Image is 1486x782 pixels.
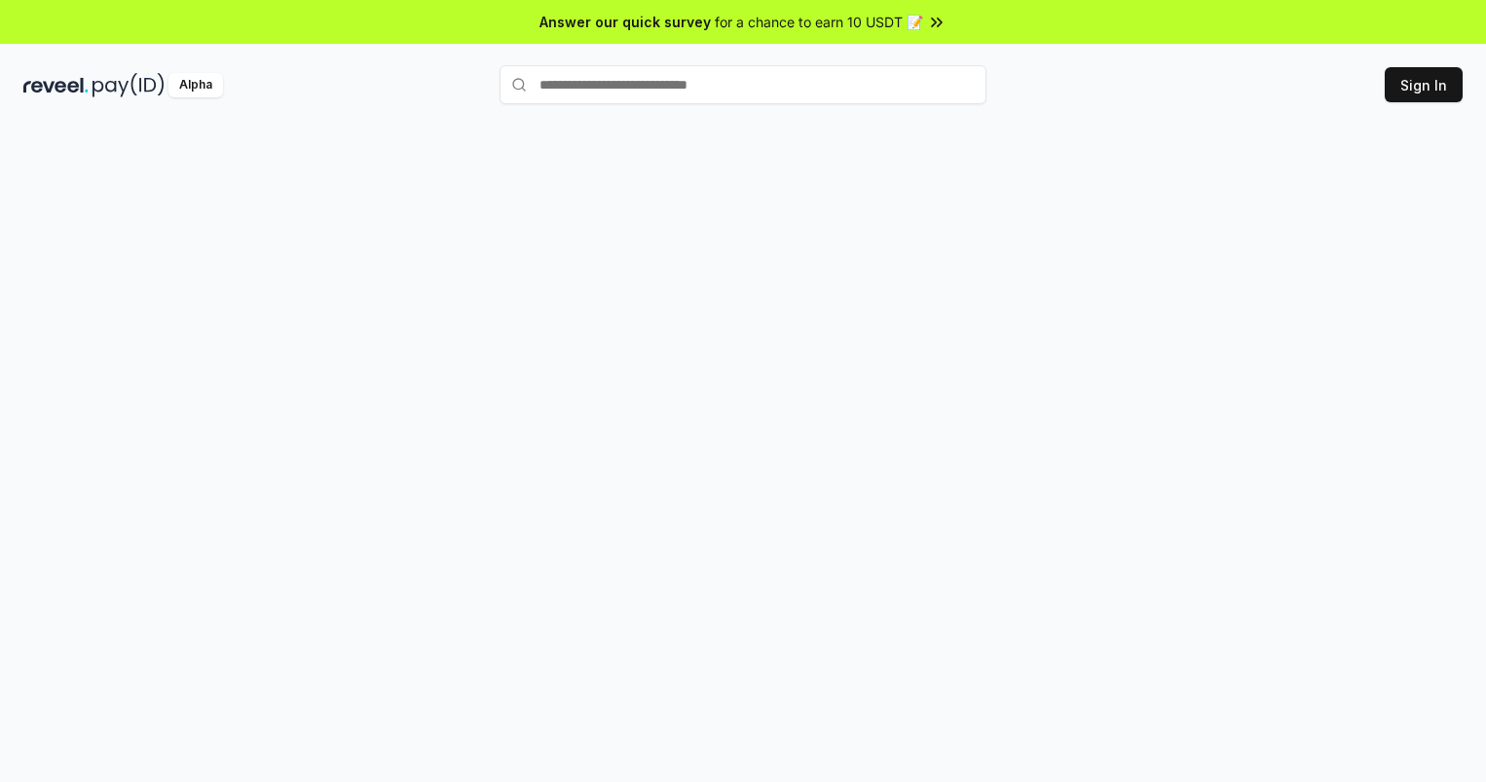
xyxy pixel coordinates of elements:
span: Answer our quick survey [539,12,711,32]
div: Alpha [168,73,223,97]
button: Sign In [1385,67,1463,102]
span: for a chance to earn 10 USDT 📝 [715,12,923,32]
img: reveel_dark [23,73,89,97]
img: pay_id [93,73,165,97]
